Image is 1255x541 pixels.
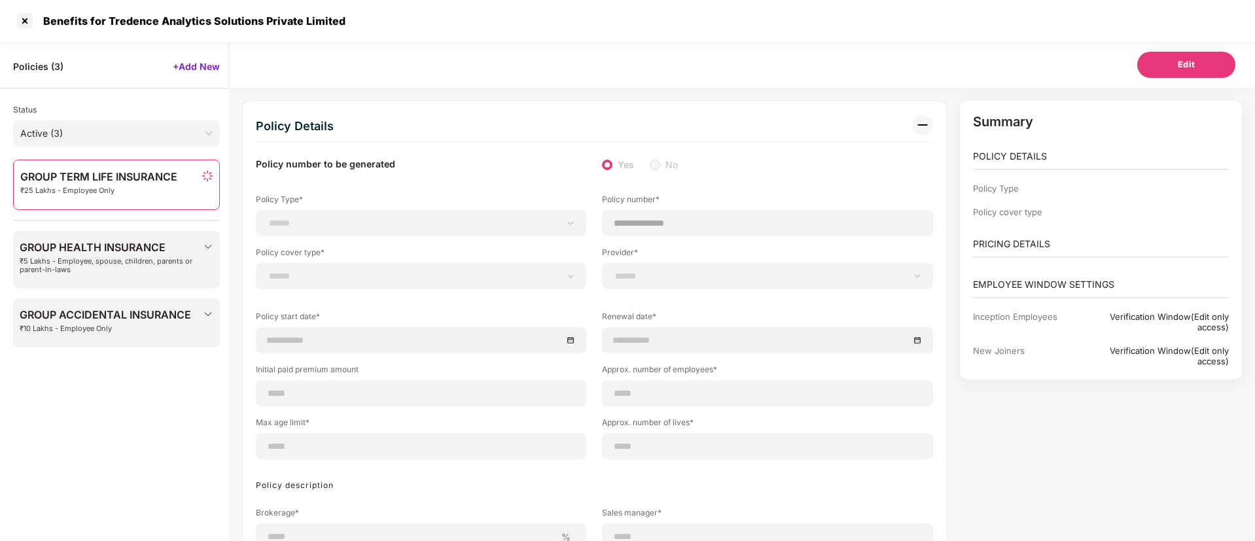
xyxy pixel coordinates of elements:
[602,364,932,380] label: Approx. number of employees*
[203,309,213,319] img: svg+xml;base64,PHN2ZyBpZD0iRHJvcGRvd24tMzJ4MzIiIHhtbG5zPSJodHRwOi8vd3d3LnczLm9yZy8yMDAwL3N2ZyIgd2...
[20,171,177,183] span: GROUP TERM LIFE INSURANCE
[602,311,932,327] label: Renewal date*
[173,60,220,73] span: +Add New
[1178,58,1195,71] span: Edit
[912,114,933,135] img: svg+xml;base64,PHN2ZyB3aWR0aD0iMzIiIGhlaWdodD0iMzIiIHZpZXdCb3g9IjAgMCAzMiAzMiIgZmlsbD0ibm9uZSIgeG...
[973,311,1080,332] div: Inception Employees
[602,194,932,210] label: Policy number*
[256,417,586,433] label: Max age limit*
[602,417,932,433] label: Approx. number of lives*
[20,324,191,333] span: ₹10 Lakhs - Employee Only
[660,158,683,172] span: No
[256,311,586,327] label: Policy start date*
[256,480,334,490] label: Policy description
[256,114,334,138] div: Policy Details
[256,364,586,380] label: Initial paid premium amount
[1137,52,1235,78] button: Edit
[203,241,213,252] img: svg+xml;base64,PHN2ZyBpZD0iRHJvcGRvd24tMzJ4MzIiIHhtbG5zPSJodHRwOi8vd3d3LnczLm9yZy8yMDAwL3N2ZyIgd2...
[973,277,1229,292] p: EMPLOYEE WINDOW SETTINGS
[973,183,1080,194] div: Policy Type
[13,105,37,114] span: Status
[973,237,1229,251] p: PRICING DETAILS
[973,114,1229,130] p: Summary
[602,507,932,523] label: Sales manager*
[1080,345,1229,366] div: Verification Window(Edit only access)
[20,309,191,321] span: GROUP ACCIDENTAL INSURANCE
[973,345,1080,366] div: New Joiners
[1080,311,1229,332] div: Verification Window(Edit only access)
[973,207,1080,217] div: Policy cover type
[35,14,345,27] div: Benefits for Tredence Analytics Solutions Private Limited
[20,241,203,253] span: GROUP HEALTH INSURANCE
[256,194,586,210] label: Policy Type*
[20,257,203,274] span: ₹5 Lakhs - Employee, spouse, children, parents or parent-in-laws
[256,507,586,523] label: Brokerage*
[20,124,213,143] span: Active (3)
[256,247,586,263] label: Policy cover type*
[20,186,177,195] span: ₹25 Lakhs - Employee Only
[13,60,63,73] span: Policies ( 3 )
[973,149,1229,164] p: POLICY DETAILS
[602,247,932,263] label: Provider*
[612,158,639,172] span: Yes
[256,158,395,172] label: Policy number to be generated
